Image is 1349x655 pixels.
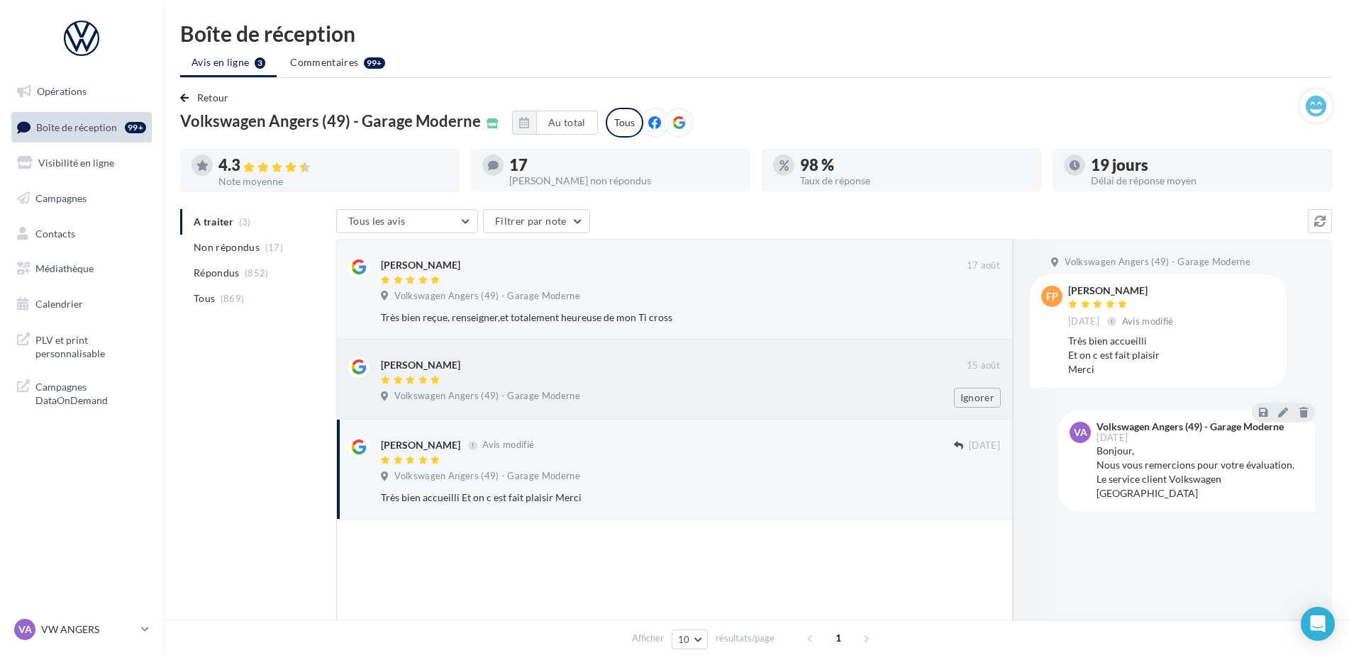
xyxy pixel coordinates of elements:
[9,254,155,284] a: Médiathèque
[180,113,481,129] span: Volkswagen Angers (49) - Garage Moderne
[536,111,598,135] button: Au total
[364,57,385,69] div: 99+
[800,157,1030,173] div: 98 %
[716,632,775,645] span: résultats/page
[9,289,155,319] a: Calendrier
[265,242,283,253] span: (17)
[394,290,580,303] span: Volkswagen Angers (49) - Garage Moderne
[1097,433,1128,442] span: [DATE]
[35,192,87,204] span: Campagnes
[394,390,580,403] span: Volkswagen Angers (49) - Garage Moderne
[35,227,75,239] span: Contacts
[125,122,146,133] div: 99+
[9,325,155,366] a: PLV et print personnalisable
[9,77,155,106] a: Opérations
[37,85,87,97] span: Opérations
[41,622,135,637] p: VW ANGERS
[9,184,155,213] a: Campagnes
[1068,334,1275,376] div: Très bien accueilli Et on c est fait plaisir Merci
[180,89,235,106] button: Retour
[194,291,215,306] span: Tous
[509,176,739,186] div: [PERSON_NAME] non répondus
[1046,289,1058,303] span: FP
[290,55,358,69] span: Commentaires
[509,157,739,173] div: 17
[221,293,245,304] span: (869)
[1097,422,1284,432] div: Volkswagen Angers (49) - Garage Moderne
[9,371,155,413] a: Campagnes DataOnDemand
[632,632,664,645] span: Afficher
[336,209,478,233] button: Tous les avis
[381,358,460,372] div: [PERSON_NAME]
[35,262,94,274] span: Médiathèque
[1074,425,1087,440] span: VA
[35,298,83,310] span: Calendrier
[245,267,269,279] span: (852)
[394,470,580,483] span: Volkswagen Angers (49) - Garage Moderne
[606,108,643,138] div: Tous
[35,330,146,361] span: PLV et print personnalisable
[1091,157,1321,173] div: 19 jours
[1065,256,1250,269] span: Volkswagen Angers (49) - Garage Moderne
[800,176,1030,186] div: Taux de réponse
[1068,315,1099,328] span: [DATE]
[381,258,460,272] div: [PERSON_NAME]
[197,91,229,103] span: Retour
[9,148,155,178] a: Visibilité en ligne
[194,240,260,254] span: Non répondus
[348,215,406,227] span: Tous les avis
[9,112,155,142] a: Boîte de réception99+
[194,266,240,280] span: Répondus
[1068,286,1177,296] div: [PERSON_NAME]
[967,359,1000,372] span: 15 août
[38,157,114,169] span: Visibilité en ligne
[381,491,908,505] div: Très bien accueilli Et on c est fait plaisir Merci
[1091,176,1321,186] div: Délai de réponse moyen
[482,440,534,451] span: Avis modifié
[483,209,590,233] button: Filtrer par note
[9,219,155,249] a: Contacts
[180,23,1332,44] div: Boîte de réception
[11,616,152,643] a: VA VW ANGERS
[218,157,448,174] div: 4.3
[35,377,146,408] span: Campagnes DataOnDemand
[1097,444,1304,500] div: Bonjour, Nous vous remercions pour votre évaluation. Le service client Volkswagen [GEOGRAPHIC_DATA]
[381,438,460,452] div: [PERSON_NAME]
[1301,607,1335,641] div: Open Intercom Messenger
[967,259,1000,272] span: 17 août
[512,111,598,135] button: Au total
[18,622,32,637] span: VA
[954,388,1001,408] button: Ignorer
[218,177,448,186] div: Note moyenne
[678,634,690,645] span: 10
[672,629,708,649] button: 10
[969,440,1000,452] span: [DATE]
[827,627,850,649] span: 1
[36,121,117,133] span: Boîte de réception
[1122,315,1174,327] span: Avis modifié
[381,310,908,325] div: Très bien reçue, renseigner,et totalement heureuse de mon Ti cross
